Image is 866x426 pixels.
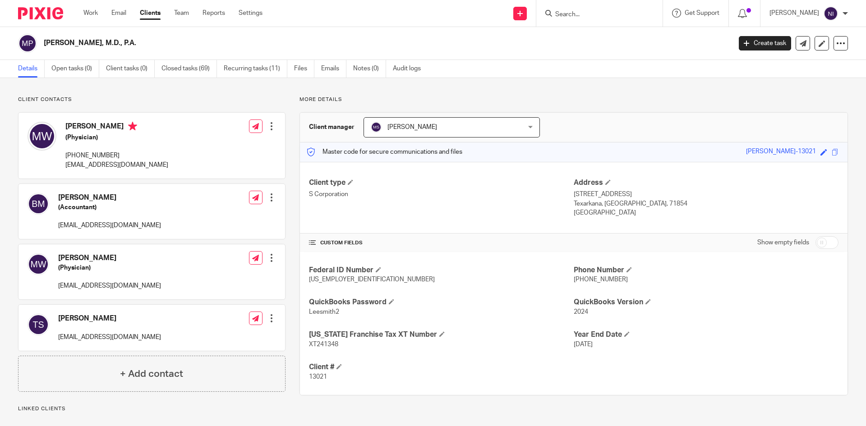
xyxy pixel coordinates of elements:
[111,9,126,18] a: Email
[309,266,574,275] h4: Federal ID Number
[309,276,435,283] span: [US_EMPLOYER_IDENTIFICATION_NUMBER]
[574,199,838,208] p: Texarkana, [GEOGRAPHIC_DATA], 71854
[18,405,286,412] p: Linked clients
[309,362,574,372] h4: Client #
[574,190,838,199] p: [STREET_ADDRESS]
[309,341,338,348] span: XT241348
[51,60,99,78] a: Open tasks (0)
[18,96,286,103] p: Client contacts
[387,124,437,130] span: [PERSON_NAME]
[203,9,225,18] a: Reports
[65,122,168,133] h4: [PERSON_NAME]
[18,34,37,53] img: svg%3E
[58,314,161,323] h4: [PERSON_NAME]
[746,147,816,157] div: [PERSON_NAME]-13021
[309,374,327,380] span: 13021
[685,10,719,16] span: Get Support
[58,203,161,212] h5: (Accountant)
[574,178,838,188] h4: Address
[757,238,809,247] label: Show empty fields
[307,147,462,156] p: Master code for secure communications and files
[294,60,314,78] a: Files
[239,9,263,18] a: Settings
[140,9,161,18] a: Clients
[224,60,287,78] a: Recurring tasks (11)
[309,190,574,199] p: S Corporation
[44,38,589,48] h2: [PERSON_NAME], M.D., P.A.
[28,122,56,151] img: svg%3E
[371,122,382,133] img: svg%3E
[309,239,574,247] h4: CUSTOM FIELDS
[18,7,63,19] img: Pixie
[309,298,574,307] h4: QuickBooks Password
[65,133,168,142] h5: (Physician)
[309,309,339,315] span: Leesmith2
[58,193,161,202] h4: [PERSON_NAME]
[574,298,838,307] h4: QuickBooks Version
[574,266,838,275] h4: Phone Number
[309,123,355,132] h3: Client manager
[106,60,155,78] a: Client tasks (0)
[393,60,428,78] a: Audit logs
[161,60,217,78] a: Closed tasks (69)
[321,60,346,78] a: Emails
[769,9,819,18] p: [PERSON_NAME]
[574,330,838,339] h4: Year End Date
[574,208,838,217] p: [GEOGRAPHIC_DATA]
[120,367,183,381] h4: + Add contact
[28,314,49,335] img: svg%3E
[574,341,593,348] span: [DATE]
[28,253,49,275] img: svg%3E
[18,60,45,78] a: Details
[58,281,161,290] p: [EMAIL_ADDRESS][DOMAIN_NAME]
[58,333,161,342] p: [EMAIL_ADDRESS][DOMAIN_NAME]
[28,193,49,215] img: svg%3E
[65,160,168,169] p: [EMAIL_ADDRESS][DOMAIN_NAME]
[824,6,838,21] img: svg%3E
[174,9,189,18] a: Team
[574,309,588,315] span: 2024
[299,96,848,103] p: More details
[83,9,98,18] a: Work
[65,151,168,160] p: [PHONE_NUMBER]
[58,253,161,263] h4: [PERSON_NAME]
[309,178,574,188] h4: Client type
[739,36,791,50] a: Create task
[353,60,386,78] a: Notes (0)
[128,122,137,131] i: Primary
[574,276,628,283] span: [PHONE_NUMBER]
[554,11,636,19] input: Search
[58,263,161,272] h5: (Physician)
[309,330,574,339] h4: [US_STATE] Franchise Tax XT Number
[58,221,161,230] p: [EMAIL_ADDRESS][DOMAIN_NAME]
